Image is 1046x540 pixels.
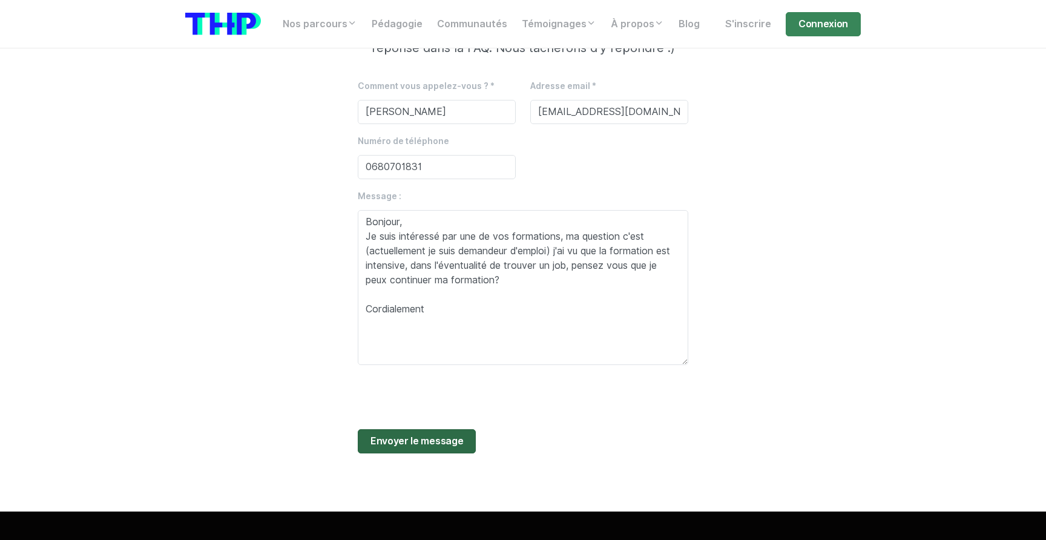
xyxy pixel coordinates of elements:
[364,12,430,36] a: Pédagogie
[358,80,495,93] label: Comment vous appelez-vous ? *
[358,155,516,179] input: 06 06 07 08 09
[358,375,542,422] iframe: reCAPTCHA
[358,429,476,453] button: Envoyer le message
[671,12,707,36] a: Blog
[370,434,463,449] span: Envoyer le message
[358,100,516,124] input: Jean DURANT
[358,135,449,148] label: Numéro de téléphone
[185,13,261,35] img: logo
[530,80,596,93] label: Adresse email *
[430,12,515,36] a: Communautés
[358,190,401,203] label: Message :
[604,12,671,36] a: À propos
[786,12,861,36] a: Connexion
[530,100,688,124] input: jean.durant@email.com
[275,12,364,36] a: Nos parcours
[515,12,604,36] a: Témoignages
[718,12,778,36] a: S'inscrire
